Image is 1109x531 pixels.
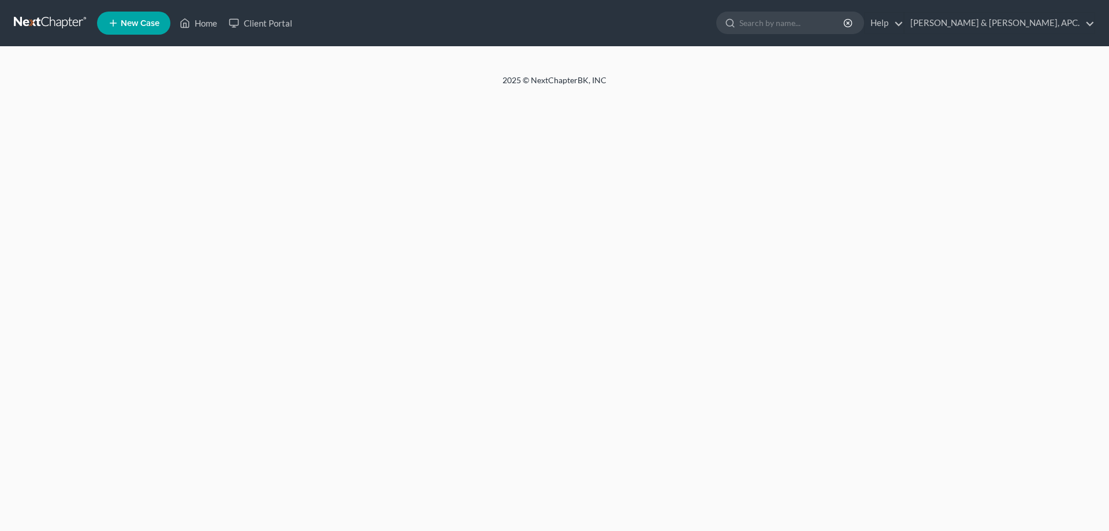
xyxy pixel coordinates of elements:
a: Home [174,13,223,34]
input: Search by name... [739,12,845,34]
a: [PERSON_NAME] & [PERSON_NAME], APC. [905,13,1095,34]
span: New Case [121,19,159,28]
a: Help [865,13,903,34]
a: Client Portal [223,13,298,34]
div: 2025 © NextChapterBK, INC [225,75,884,95]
